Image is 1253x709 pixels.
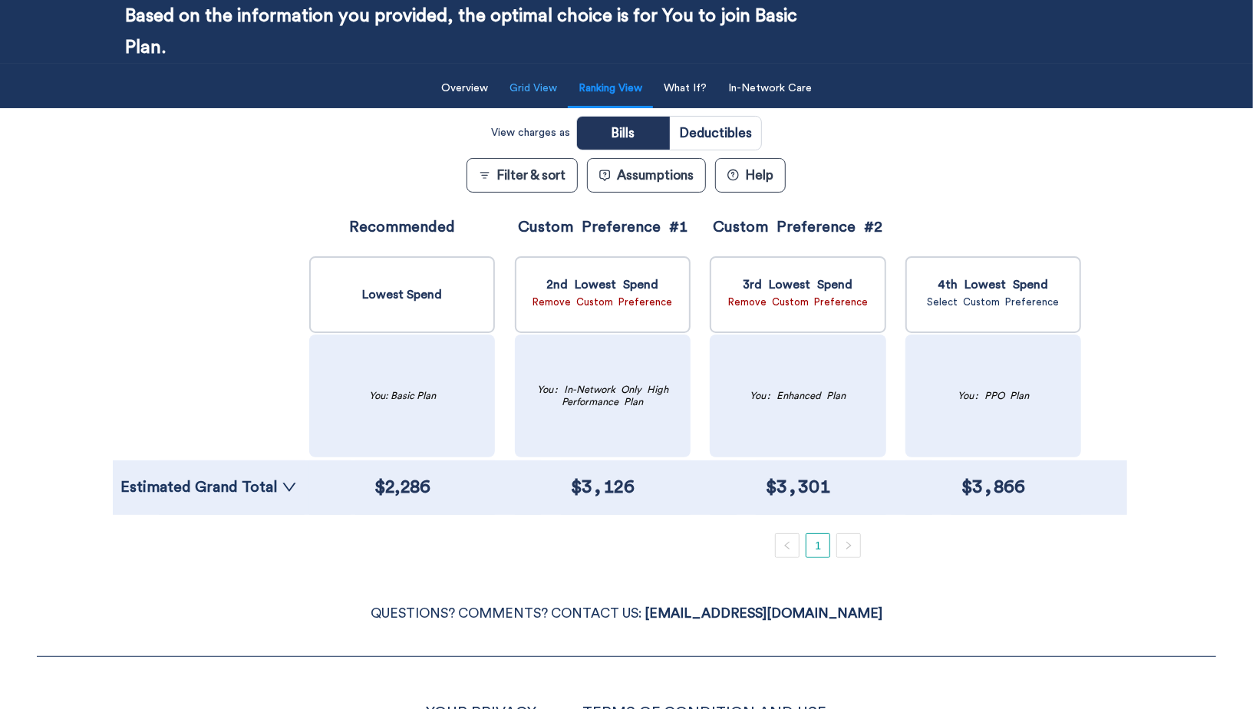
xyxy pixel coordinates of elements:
[533,297,673,307] a: Remove Custom Preference
[766,472,830,503] p: $3,301
[806,534,829,557] a: 1
[369,390,436,402] p: You: Basic Plan
[938,278,1048,292] p: 4th Lowest Spend
[744,278,853,292] p: 3rd Lowest Spend
[927,297,1059,307] a: Select Custom Preference
[282,480,297,495] span: down
[844,541,853,550] span: right
[522,384,684,408] p: You: In-Network Only High Performance Plan
[714,219,883,235] p: Custom Preference #2
[432,73,497,104] button: Overview
[37,602,1216,625] p: QUESTIONS? COMMENTS? CONTACT US:
[571,472,635,503] p: $3,126
[645,607,882,620] a: [EMAIL_ADDRESS][DOMAIN_NAME]
[500,73,566,104] button: Grid View
[750,390,846,402] p: You: Enhanced Plan
[374,472,430,503] p: $2,286
[836,533,861,558] button: right
[655,73,716,104] button: What If?
[775,533,800,558] button: left
[518,219,688,235] p: Custom Preference #1
[836,533,861,558] li: Next Page
[775,533,800,558] li: Previous Page
[728,297,868,307] a: Remove Custom Preference
[547,278,659,292] p: 2nd Lowest Spend
[587,158,706,193] button: Assumptions
[958,390,1029,402] p: You: PPO Plan
[806,533,830,558] li: 1
[362,288,442,302] p: Lowest Spend
[120,480,297,495] a: Estimated Grand Total
[783,541,792,550] span: left
[125,1,826,64] p: Based on the information you provided, the optimal choice is for You to join Basic Plan.
[719,73,821,104] button: In-Network Care
[730,171,735,179] text: ?
[467,158,578,193] button: Filter & sort
[349,219,455,235] p: Recommended
[569,73,651,104] button: Ranking View
[715,158,786,193] button: ?Help
[961,472,1025,503] p: $3,866
[491,120,570,146] div: View charges as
